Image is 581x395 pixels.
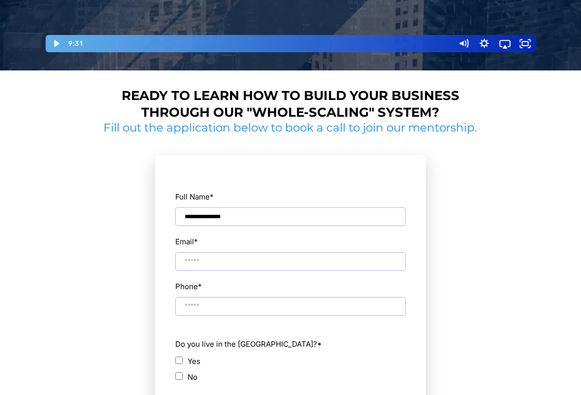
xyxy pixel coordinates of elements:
[175,190,406,203] label: Full Name
[175,280,406,293] label: Phone
[188,370,197,384] label: No
[188,355,200,368] label: Yes
[175,337,406,351] label: Do you live in the [GEOGRAPHIC_DATA]?
[175,235,198,248] label: Email
[100,121,481,135] h2: Fill out the application below to book a call to join our mentorship.
[122,88,459,120] strong: Ready to learn how to build your business through our "whole-scaling" system?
